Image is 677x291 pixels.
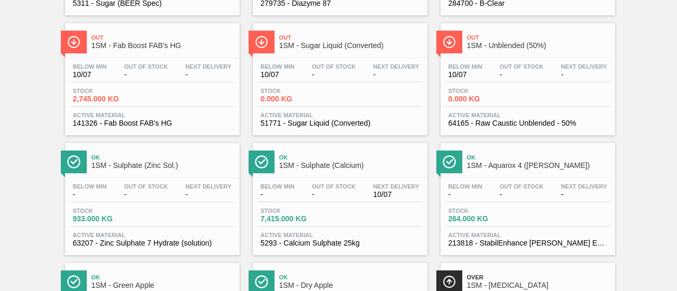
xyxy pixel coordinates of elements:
img: Ícone [67,275,80,288]
span: - [73,191,107,199]
span: Active Material [261,232,419,238]
span: Active Material [261,112,419,118]
span: Stock [73,208,147,214]
span: Next Delivery [561,183,607,190]
span: Below Min [449,63,482,70]
span: Stock [449,208,523,214]
span: 264.000 KG [449,215,523,223]
span: 5293 - Calcium Sulphate 25kg [261,239,419,247]
a: ÍconeOut1SM - Fab Boost FAB's HGBelow Min10/07Out Of Stock-Next Delivery-Stock2,745.000 KGActive ... [57,15,245,135]
a: ÍconeOut1SM - Sugar Liquid (Converted)Below Min10/07Out Of Stock-Next Delivery-Stock0.000 KGActiv... [245,15,433,135]
img: Ícone [67,35,80,49]
span: - [500,191,544,199]
img: Ícone [67,155,80,168]
span: Stock [261,88,335,94]
a: ÍconeOk1SM - Sulphate (Calcium)Below Min-Out Of Stock-Next Delivery10/07Stock7,415.000 KGActive M... [245,135,433,255]
span: 0.000 KG [261,95,335,103]
span: - [312,191,356,199]
img: Ícone [255,35,268,49]
span: - [124,191,168,199]
span: Ok [92,154,234,161]
span: Out Of Stock [312,63,356,70]
span: - [500,71,544,79]
span: Below Min [449,183,482,190]
span: 1SM - Green Apple [92,281,234,289]
span: Next Delivery [373,183,419,190]
span: Ok [467,154,610,161]
span: Active Material [449,232,607,238]
span: - [124,71,168,79]
span: Out Of Stock [312,183,356,190]
span: Ok [279,154,422,161]
span: Stock [73,88,147,94]
span: Next Delivery [186,63,232,70]
span: Stock [261,208,335,214]
img: Ícone [255,155,268,168]
span: 7,415.000 KG [261,215,335,223]
span: 933.000 KG [73,215,147,223]
span: 10/07 [73,71,107,79]
span: Below Min [73,183,107,190]
span: Next Delivery [561,63,607,70]
a: ÍconeOut1SM - Unblended (50%)Below Min10/07Out Of Stock-Next Delivery-Stock0.000 KGActive Materia... [433,15,620,135]
a: ÍconeOk1SM - Aquarox 4 ([PERSON_NAME])Below Min-Out Of Stock-Next Delivery-Stock264.000 KGActive ... [433,135,620,255]
span: - [312,71,356,79]
span: 1SM - Fab Boost FAB's HG [92,42,234,50]
span: 10/07 [261,71,295,79]
span: 2,745.000 KG [73,95,147,103]
span: 10/07 [449,71,482,79]
span: 10/07 [373,191,419,199]
span: Ok [279,274,422,280]
a: ÍconeOk1SM - Sulphate (Zinc Sol.)Below Min-Out Of Stock-Next Delivery-Stock933.000 KGActive Mater... [57,135,245,255]
span: 64165 - Raw Caustic Unblended - 50% [449,119,607,127]
span: - [186,191,232,199]
span: Active Material [73,232,232,238]
span: 63207 - Zinc Sulphate 7 Hydrate (solution) [73,239,232,247]
span: - [373,71,419,79]
img: Ícone [443,275,456,288]
img: Ícone [443,155,456,168]
span: 141326 - Fab Boost FAB's HG [73,119,232,127]
span: Out Of Stock [500,63,544,70]
span: - [186,71,232,79]
span: Out [467,34,610,41]
span: 0.000 KG [449,95,523,103]
span: Stock [449,88,523,94]
span: Below Min [261,183,295,190]
span: - [261,191,295,199]
span: 1SM - Sulphate (Zinc Sol.) [92,162,234,170]
span: Next Delivery [186,183,232,190]
span: - [561,71,607,79]
span: Out [92,34,234,41]
span: 1SM - Aquarox 4 (Rosemary) [467,162,610,170]
span: 51771 - Sugar Liquid (Converted) [261,119,419,127]
span: Active Material [449,112,607,118]
span: 1SM - Dry Apple [279,281,422,289]
span: Out Of Stock [500,183,544,190]
span: Next Delivery [373,63,419,70]
span: Below Min [73,63,107,70]
img: Ícone [255,275,268,288]
span: Active Material [73,112,232,118]
span: 213818 - StabilEnhance Rosemary Extract [449,239,607,247]
span: 1SM - Sugar Liquid (Converted) [279,42,422,50]
span: Below Min [261,63,295,70]
span: Over [467,274,610,280]
span: - [449,191,482,199]
span: - [561,191,607,199]
span: 1SM - Unblended (50%) [467,42,610,50]
img: Ícone [443,35,456,49]
span: 1SM - Sulphate (Calcium) [279,162,422,170]
span: 1SM - Dextrose [467,281,610,289]
span: Ok [92,274,234,280]
span: Out [279,34,422,41]
span: Out Of Stock [124,63,168,70]
span: Out Of Stock [124,183,168,190]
